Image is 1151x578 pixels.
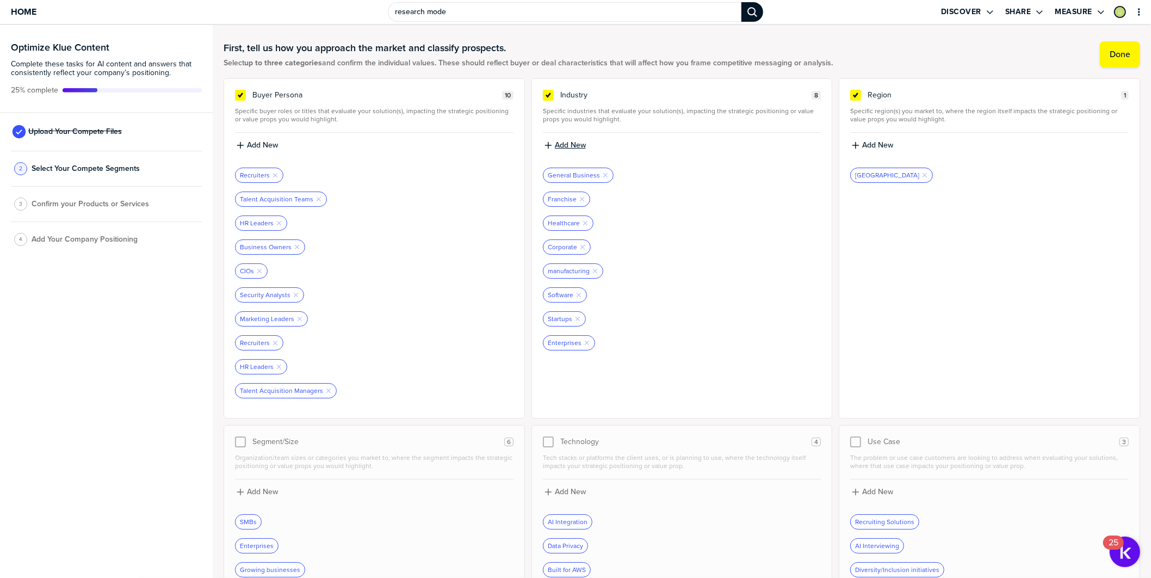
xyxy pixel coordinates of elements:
[814,438,818,446] span: 4
[1109,543,1118,557] div: 25
[11,42,202,52] h3: Optimize Klue Content
[11,7,36,16] span: Home
[11,86,58,95] span: Active
[252,91,302,100] span: Buyer Persona
[579,196,585,202] button: Remove Tag
[244,57,322,69] strong: up to three categories
[921,172,928,179] button: Remove Tag
[1115,7,1125,17] img: 6617137a5eba2c7ca739239369b0cf5c-sml.png
[1124,91,1126,100] span: 1
[507,438,511,446] span: 6
[543,454,821,470] span: Tech stacks or platforms the client uses, or is planning to use, where the technology itself impa...
[235,139,513,151] button: Add New
[272,340,279,346] button: Remove Tag
[1113,5,1127,19] a: Edit Profile
[862,487,893,497] label: Add New
[293,292,299,298] button: Remove Tag
[505,91,511,100] span: 10
[543,486,821,498] button: Add New
[19,235,22,243] span: 4
[224,59,833,67] span: Select and confirm the individual values. These should reflect buyer or deal characteristics that...
[1122,438,1126,446] span: 3
[555,140,586,150] label: Add New
[276,364,282,370] button: Remove Tag
[560,91,587,100] span: Industry
[28,127,122,136] span: Upload Your Compete Files
[1110,537,1140,567] button: Open Resource Center, 25 new notifications
[1110,49,1130,60] label: Done
[1055,7,1092,17] label: Measure
[560,438,599,446] span: Technology
[224,41,833,54] h1: First, tell us how you approach the market and classify prospects.
[294,244,300,250] button: Remove Tag
[579,244,586,250] button: Remove Tag
[850,139,1129,151] button: Add New
[575,292,582,298] button: Remove Tag
[252,438,299,446] span: Segment/Size
[584,340,590,346] button: Remove Tag
[574,316,581,322] button: Remove Tag
[850,486,1129,498] button: Add New
[1005,7,1031,17] label: Share
[543,139,821,151] button: Add New
[868,91,892,100] span: Region
[235,107,513,124] span: Specific buyer roles or titles that evaluate your solution(s), impacting the strategic positionin...
[862,140,893,150] label: Add New
[1114,6,1126,18] div: Lilly Jamshidi
[19,164,22,173] span: 2
[543,107,821,124] span: Specific industries that evaluate your solution(s), impacting the strategic positioning or value ...
[388,2,741,22] input: Search Klue
[325,388,332,394] button: Remove Tag
[11,60,202,77] span: Complete these tasks for AI content and answers that consistently reflect your company’s position...
[555,487,586,497] label: Add New
[1100,41,1140,67] button: Done
[235,454,513,470] span: Organization/team sizes or categories you market to, where the segment impacts the strategic posi...
[247,140,278,150] label: Add New
[32,164,140,173] span: Select Your Compete Segments
[582,220,589,226] button: Remove Tag
[256,268,263,274] button: Remove Tag
[741,2,763,22] div: Search Klue
[850,454,1129,470] span: The problem or use case customers are looking to address when evaluating your solutions, where th...
[276,220,282,226] button: Remove Tag
[272,172,279,179] button: Remove Tag
[32,200,149,208] span: Confirm your Products or Services
[19,200,22,208] span: 3
[814,91,818,100] span: 8
[296,316,303,322] button: Remove Tag
[868,438,900,446] span: Use Case
[235,486,513,498] button: Add New
[32,235,138,244] span: Add Your Company Positioning
[850,107,1129,124] span: Specific region(s) you market to, where the region itself impacts the strategic positioning or va...
[602,172,609,179] button: Remove Tag
[592,268,598,274] button: Remove Tag
[315,196,322,202] button: Remove Tag
[247,487,278,497] label: Add New
[941,7,981,17] label: Discover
